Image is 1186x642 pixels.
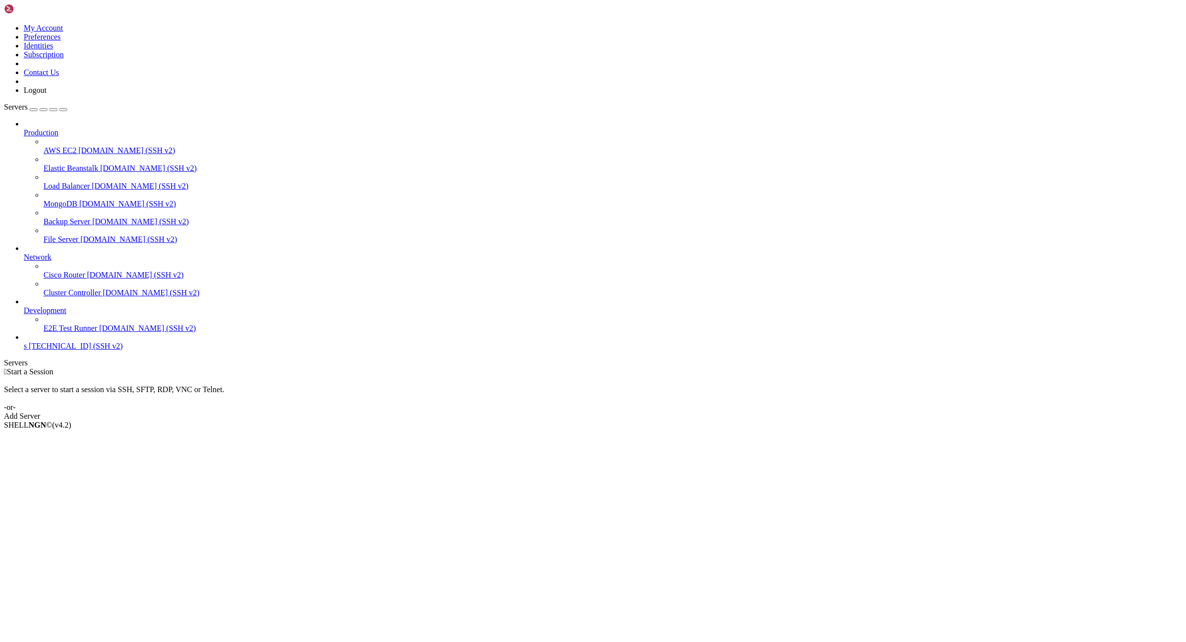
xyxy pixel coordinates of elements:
img: Shellngn [4,4,61,14]
a: Identities [24,41,53,50]
span:  [4,367,7,376]
li: MongoDB [DOMAIN_NAME] (SSH v2) [43,191,1182,208]
a: My Account [24,24,63,32]
span: Elastic Beanstalk [43,164,98,172]
a: Cluster Controller [DOMAIN_NAME] (SSH v2) [43,288,1182,297]
a: Network [24,253,1182,262]
div: Select a server to start a session via SSH, SFTP, RDP, VNC or Telnet. -or- [4,376,1182,412]
a: Subscription [24,50,64,59]
span: Cisco Router [43,271,85,279]
span: [TECHNICAL_ID] (SSH v2) [29,342,123,350]
a: AWS EC2 [DOMAIN_NAME] (SSH v2) [43,146,1182,155]
span: File Server [43,235,79,243]
span: [DOMAIN_NAME] (SSH v2) [99,324,196,332]
span: [DOMAIN_NAME] (SSH v2) [92,217,189,226]
li: Cisco Router [DOMAIN_NAME] (SSH v2) [43,262,1182,280]
a: MongoDB [DOMAIN_NAME] (SSH v2) [43,200,1182,208]
span: Servers [4,103,28,111]
a: Contact Us [24,68,59,77]
a: Logout [24,86,46,94]
span: E2E Test Runner [43,324,97,332]
div: Add Server [4,412,1182,421]
span: Start a Session [7,367,53,376]
span: [DOMAIN_NAME] (SSH v2) [79,146,175,155]
a: Production [24,128,1182,137]
a: s [TECHNICAL_ID] (SSH v2) [24,342,1182,351]
span: [DOMAIN_NAME] (SSH v2) [79,200,176,208]
span: [DOMAIN_NAME] (SSH v2) [92,182,189,190]
span: MongoDB [43,200,77,208]
span: [DOMAIN_NAME] (SSH v2) [103,288,200,297]
a: Backup Server [DOMAIN_NAME] (SSH v2) [43,217,1182,226]
li: Production [24,120,1182,244]
a: Elastic Beanstalk [DOMAIN_NAME] (SSH v2) [43,164,1182,173]
span: Load Balancer [43,182,90,190]
span: 4.2.0 [52,421,72,429]
a: Development [24,306,1182,315]
a: Load Balancer [DOMAIN_NAME] (SSH v2) [43,182,1182,191]
span: SHELL © [4,421,71,429]
span: Development [24,306,66,315]
div: Servers [4,359,1182,367]
span: Cluster Controller [43,288,101,297]
a: E2E Test Runner [DOMAIN_NAME] (SSH v2) [43,324,1182,333]
li: Cluster Controller [DOMAIN_NAME] (SSH v2) [43,280,1182,297]
a: Servers [4,103,67,111]
span: Production [24,128,58,137]
li: AWS EC2 [DOMAIN_NAME] (SSH v2) [43,137,1182,155]
span: s [24,342,27,350]
li: E2E Test Runner [DOMAIN_NAME] (SSH v2) [43,315,1182,333]
span: Network [24,253,51,261]
span: Backup Server [43,217,90,226]
li: Network [24,244,1182,297]
li: Development [24,297,1182,333]
span: [DOMAIN_NAME] (SSH v2) [87,271,184,279]
li: Load Balancer [DOMAIN_NAME] (SSH v2) [43,173,1182,191]
li: Backup Server [DOMAIN_NAME] (SSH v2) [43,208,1182,226]
li: Elastic Beanstalk [DOMAIN_NAME] (SSH v2) [43,155,1182,173]
span: [DOMAIN_NAME] (SSH v2) [100,164,197,172]
b: NGN [29,421,46,429]
a: Preferences [24,33,61,41]
li: s [TECHNICAL_ID] (SSH v2) [24,333,1182,351]
a: File Server [DOMAIN_NAME] (SSH v2) [43,235,1182,244]
span: AWS EC2 [43,146,77,155]
span: [DOMAIN_NAME] (SSH v2) [81,235,177,243]
a: Cisco Router [DOMAIN_NAME] (SSH v2) [43,271,1182,280]
li: File Server [DOMAIN_NAME] (SSH v2) [43,226,1182,244]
